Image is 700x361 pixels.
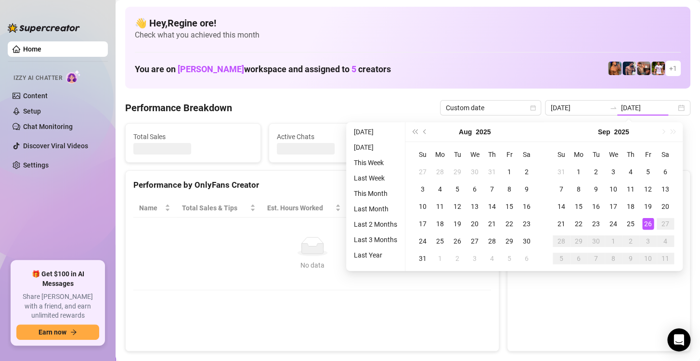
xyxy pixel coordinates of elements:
th: Chat Conversion [412,199,491,218]
img: Axel [622,62,636,75]
span: Active Chats [277,131,396,142]
img: Osvaldo [637,62,650,75]
span: calendar [530,105,536,111]
h4: Performance Breakdown [125,101,232,115]
span: Total Sales & Tips [182,203,248,213]
a: Settings [23,161,49,169]
span: Sales / Hour [352,203,398,213]
span: 🎁 Get $100 in AI Messages [16,270,99,288]
span: Izzy AI Chatter [13,74,62,83]
span: Custom date [446,101,535,115]
span: Share [PERSON_NAME] with a friend, and earn unlimited rewards [16,292,99,321]
h1: You are on workspace and assigned to creators [135,64,391,75]
div: Performance by OnlyFans Creator [133,179,491,192]
span: Check what you achieved this month [135,30,681,40]
div: Open Intercom Messenger [667,328,690,351]
a: Chat Monitoring [23,123,73,130]
button: Earn nowarrow-right [16,324,99,340]
a: Discover Viral Videos [23,142,88,150]
span: swap-right [609,104,617,112]
span: arrow-right [70,329,77,335]
input: Start date [551,103,606,113]
div: Est. Hours Worked [267,203,334,213]
a: Content [23,92,48,100]
th: Name [133,199,176,218]
span: Chat Conversion [417,203,478,213]
th: Total Sales & Tips [176,199,261,218]
span: [PERSON_NAME] [178,64,244,74]
span: Total Sales [133,131,253,142]
th: Sales / Hour [347,199,412,218]
span: Earn now [39,328,66,336]
span: to [609,104,617,112]
img: AI Chatter [66,70,81,84]
span: 5 [351,64,356,74]
a: Setup [23,107,41,115]
img: Hector [651,62,665,75]
img: JG [608,62,622,75]
div: Sales by OnlyFans Creator [515,179,682,192]
img: logo-BBDzfeDw.svg [8,23,80,33]
div: No data [143,260,481,271]
span: Name [139,203,163,213]
input: End date [621,103,676,113]
h4: 👋 Hey, Regine ore ! [135,16,681,30]
a: Home [23,45,41,53]
span: Messages Sent [420,131,539,142]
span: + 1 [669,63,677,74]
